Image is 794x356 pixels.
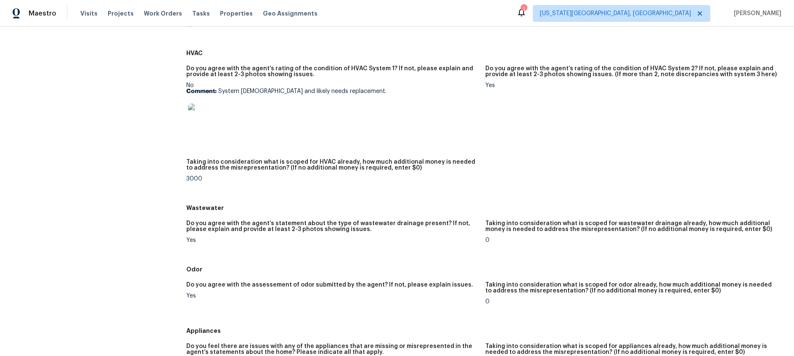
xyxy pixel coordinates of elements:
span: [PERSON_NAME] [730,9,781,18]
h5: Do you agree with the assessement of odor submitted by the agent? If not, please explain issues. [186,282,473,288]
span: Tasks [192,11,210,16]
h5: Wastewater [186,204,784,212]
div: 0 [485,237,777,243]
span: Properties [220,9,253,18]
div: 0 [485,299,777,305]
div: 3000 [186,176,478,182]
h5: Taking into consideration what is scoped for HVAC already, how much additional money is needed to... [186,159,478,171]
p: System [DEMOGRAPHIC_DATA] and likely needs replacement. [186,88,478,94]
span: Work Orders [144,9,182,18]
h5: HVAC [186,49,784,57]
h5: Odor [186,265,784,274]
h5: Do you agree with the agent’s rating of the condition of HVAC System 1? If not, please explain an... [186,66,478,77]
div: No [186,82,478,135]
span: Visits [80,9,98,18]
span: Maestro [29,9,56,18]
div: Yes [186,293,478,299]
h5: Do you agree with the agent’s statement about the type of wastewater drainage present? If not, pl... [186,221,478,232]
span: Projects [108,9,134,18]
div: Yes [186,237,478,243]
span: Geo Assignments [263,9,318,18]
h5: Do you feel there are issues with any of the appliances that are missing or misrepresented in the... [186,343,478,355]
b: Comment: [186,88,217,94]
h5: Do you agree with the agent’s rating of the condition of HVAC System 2? If not, please explain an... [485,66,777,77]
h5: Appliances [186,327,784,335]
h5: Taking into consideration what is scoped for appliances already, how much additional money is nee... [485,343,777,355]
h5: Taking into consideration what is scoped for odor already, how much additional money is needed to... [485,282,777,294]
h5: Taking into consideration what is scoped for wastewater drainage already, how much additional mon... [485,221,777,232]
div: Yes [485,82,777,88]
div: 1 [521,5,527,13]
span: [US_STATE][GEOGRAPHIC_DATA], [GEOGRAPHIC_DATA] [540,9,691,18]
